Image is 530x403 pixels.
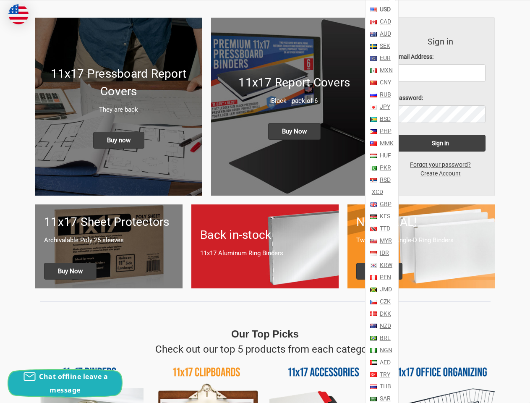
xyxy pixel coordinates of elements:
[395,52,486,61] label: Email Address:
[378,113,391,125] a: BSD
[268,123,321,140] span: Buy Now
[378,64,393,76] a: MXN
[370,186,383,198] a: XCD
[35,18,202,196] a: New 11x17 Pressboard Binders 11x17 Pressboard Report Covers They are back Buy now
[356,236,486,245] p: Two 11x17 1" Angle-D Ring Binders
[380,6,391,13] strong: USD
[220,74,369,92] h1: 11x17 Report Covers
[44,263,97,280] span: Buy Now
[378,296,391,308] a: CZK
[378,332,391,344] a: BRL
[200,249,330,258] p: 11x17 Aluminum Ring Binders
[378,162,391,174] a: PKR
[378,89,391,101] a: RUB
[378,76,391,89] a: CNY
[93,132,144,149] span: Buy now
[8,4,29,24] img: duty and tax information for United States
[378,52,391,64] a: EUR
[378,125,392,137] a: PHP
[191,204,339,288] a: Back in-stock 11x17 Aluminum Ring Binders
[155,342,375,357] p: Check out our top 5 products from each category
[35,18,202,196] img: New 11x17 Pressboard Binders
[378,271,391,283] a: PEN
[378,101,390,113] a: JPY
[378,283,392,296] a: JMD
[378,356,391,369] a: AED
[347,204,495,288] a: 11x17 Binder 2-pack only $20.00 NEW DEAL! Two 11x17 1" Angle-D Ring Binders $20.00
[356,213,486,231] h1: NEW DEAL!
[378,28,391,40] a: AUD
[378,40,390,52] a: SEK
[378,198,392,210] a: GBP
[44,236,174,245] p: Archivalable Poly 25 sleeves
[8,370,122,397] button: Chat offline leave a message
[378,235,392,247] a: MYR
[211,18,378,196] img: 11x17 Report Covers
[378,308,391,320] a: DKK
[220,96,369,106] p: Black - pack of 6
[378,149,391,162] a: HUF
[378,344,392,356] a: NGN
[378,174,391,186] a: RSD
[231,327,299,342] p: Our Top Picks
[395,135,486,152] input: Sign in
[378,0,391,16] a: USD
[378,137,394,149] a: MMK
[378,210,390,222] a: KES
[356,263,402,280] span: $20.00
[44,65,193,100] h1: 11x17 Pressboard Report Covers
[395,35,486,48] h3: Sign in
[378,381,391,393] a: THB
[378,259,392,271] a: KRW
[378,247,389,259] a: IDR
[405,160,475,169] a: Forgot your password?
[416,169,465,178] a: Create Account
[211,18,378,196] a: 11x17 Report Covers 11x17 Report Covers Black - pack of 6 Buy Now
[35,204,183,288] a: 11x17 sheet protectors 11x17 Sheet Protectors Archivalable Poly 25 sleeves Buy Now
[395,94,486,102] label: Password:
[378,222,390,235] a: TTD
[200,226,330,244] h1: Back in-stock
[378,369,390,381] a: TRY
[39,372,108,395] span: Chat offline leave a message
[378,16,391,28] a: CAD
[378,320,391,332] a: NZD
[44,105,193,115] p: They are back
[44,213,174,231] h1: 11x17 Sheet Protectors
